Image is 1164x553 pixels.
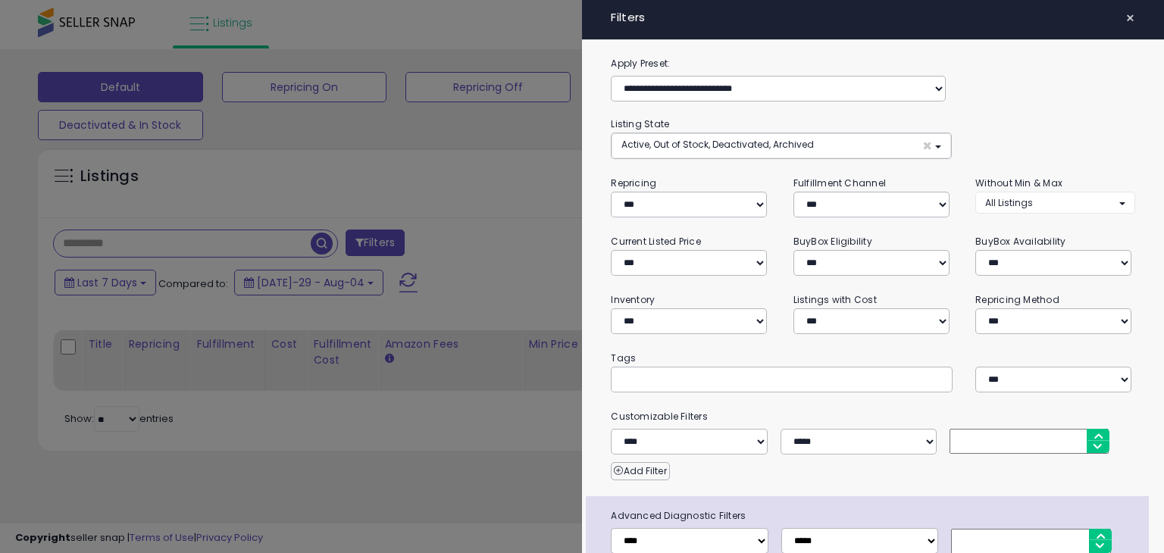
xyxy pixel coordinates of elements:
button: × [1119,8,1141,29]
small: Inventory [611,293,655,306]
small: Listings with Cost [793,293,877,306]
span: All Listings [985,196,1033,209]
small: BuyBox Eligibility [793,235,872,248]
small: BuyBox Availability [975,235,1065,248]
small: Fulfillment Channel [793,177,886,189]
small: Current Listed Price [611,235,700,248]
h4: Filters [611,11,1134,24]
span: × [922,138,932,154]
button: Active, Out of Stock, Deactivated, Archived × [612,133,950,158]
small: Without Min & Max [975,177,1062,189]
span: Advanced Diagnostic Filters [599,508,1148,524]
small: Customizable Filters [599,408,1146,425]
button: Add Filter [611,462,669,480]
small: Repricing [611,177,656,189]
small: Listing State [611,117,669,130]
small: Tags [599,350,1146,367]
label: Apply Preset: [599,55,1146,72]
span: Active, Out of Stock, Deactivated, Archived [621,138,814,151]
button: All Listings [975,192,1134,214]
span: × [1125,8,1135,29]
small: Repricing Method [975,293,1059,306]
